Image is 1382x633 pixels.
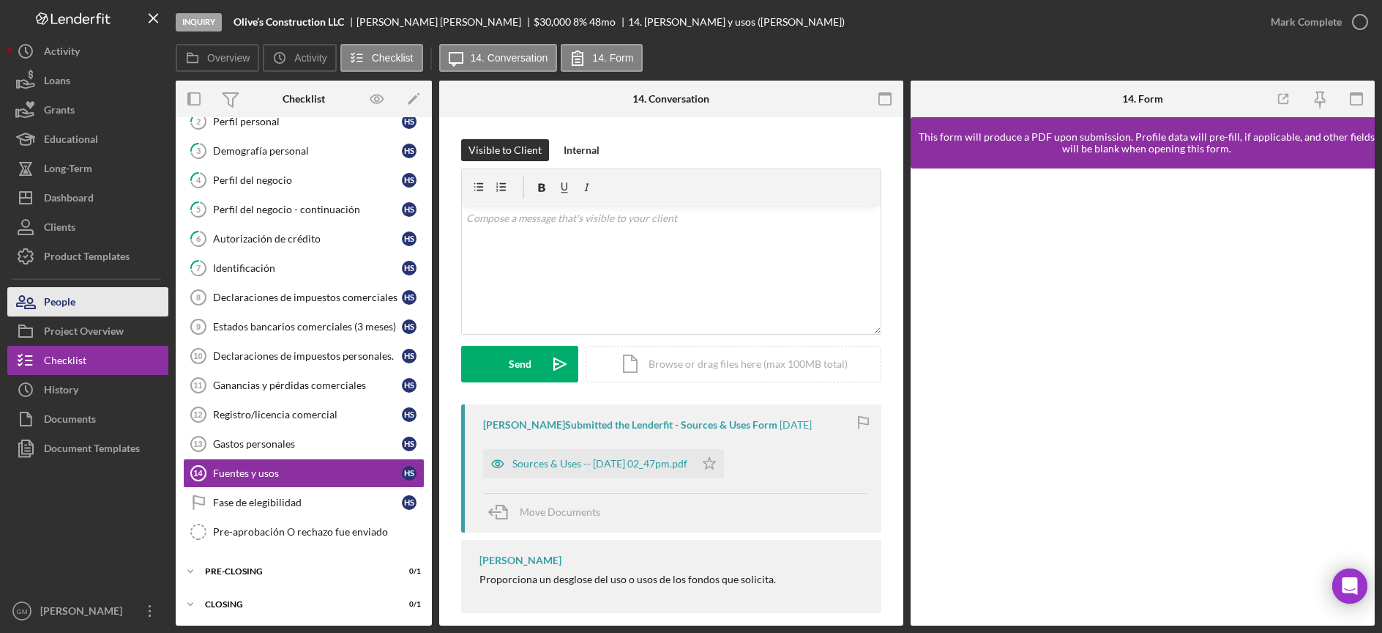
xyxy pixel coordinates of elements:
[196,293,201,302] tspan: 8
[183,488,425,517] a: Fase de elegibilidadHS
[213,292,402,303] div: Declaraciones de impuestos comerciales
[193,469,203,478] tspan: 14
[176,13,222,32] div: Inquiry
[213,116,402,127] div: Perfil personal
[402,319,417,334] div: H S
[213,497,402,508] div: Fase de elegibilidad
[183,195,425,224] a: 5Perfil del negocio - continuaciónHS
[918,131,1375,155] div: This form will produce a PDF upon submission. Profile data will pre-fill, if applicable, and othe...
[340,44,423,72] button: Checklist
[573,16,587,28] div: 8 %
[402,114,417,129] div: H S
[402,202,417,217] div: H S
[461,139,549,161] button: Visible to Client
[468,139,542,161] div: Visible to Client
[632,93,709,105] div: 14. Conversation
[213,526,424,538] div: Pre-aprobación O rechazo fue enviado
[183,224,425,253] a: 6Autorización de créditoHS
[183,400,425,429] a: 12Registro/licencia comercialHS
[356,16,534,28] div: [PERSON_NAME] [PERSON_NAME]
[183,166,425,195] a: 4Perfil del negocioHS
[193,381,202,390] tspan: 11
[512,458,687,470] div: Sources & Uses -- [DATE] 02_47pm.pdf
[183,517,425,547] a: Pre-aprobación O rechazo fue enviado
[483,494,615,530] button: Move Documents
[263,44,336,72] button: Activity
[402,407,417,422] div: H S
[520,506,600,518] span: Move Documents
[213,350,402,362] div: Declaraciones de impuestos personales.
[402,144,417,158] div: H S
[213,204,402,215] div: Perfil del negocio - continuación
[283,93,325,105] div: Checklist
[196,234,201,243] tspan: 6
[207,52,250,64] label: Overview
[213,233,402,245] div: Autorización de crédito
[176,44,259,72] button: Overview
[193,440,202,448] tspan: 13
[395,567,421,576] div: 0 / 1
[213,262,402,274] div: Identificación
[213,145,402,157] div: Demografía personal
[183,107,425,136] a: 2Perfil personalHS
[402,437,417,451] div: H S
[7,596,168,626] button: GM[PERSON_NAME]
[471,52,548,64] label: 14. Conversation
[483,449,724,478] button: Sources & Uses -- [DATE] 02_47pm.pdf
[213,438,402,450] div: Gastos personales
[589,16,616,28] div: 48 mo
[294,52,326,64] label: Activity
[7,404,168,434] a: Documents
[461,346,578,382] button: Send
[7,434,168,463] button: Document Templates
[395,600,421,609] div: 0 / 1
[44,434,140,467] div: Document Templates
[183,283,425,312] a: 8Declaraciones de impuestos comercialesHS
[213,380,402,391] div: Ganancias y pérdidas comerciales
[439,44,558,72] button: 14. Conversation
[183,136,425,166] a: 3Demografía personalHS
[372,52,414,64] label: Checklist
[402,466,417,481] div: H S
[479,574,776,585] div: Proporciona un desglose del uso o usos de los fondos que solicita.
[402,173,417,188] div: H S
[561,44,643,72] button: 14. Form
[196,146,201,155] tspan: 3
[196,204,201,214] tspan: 5
[193,352,202,360] tspan: 10
[183,312,425,341] a: 9Estados bancarios comerciales (3 meses)HS
[183,253,425,283] a: 7IdentificaciónHS
[556,139,607,161] button: Internal
[213,467,402,479] div: Fuentes y usos
[183,371,425,400] a: 11Ganancias y pérdidas comercialesHS
[213,174,402,186] div: Perfil del negocio
[37,596,132,629] div: [PERSON_NAME]
[1122,93,1163,105] div: 14. Form
[402,261,417,275] div: H S
[925,183,1362,611] iframe: Lenderfit form
[196,116,201,126] tspan: 2
[193,410,202,419] tspan: 12
[402,495,417,510] div: H S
